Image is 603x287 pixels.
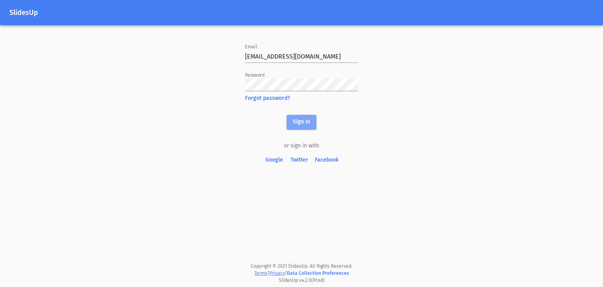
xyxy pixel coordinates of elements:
span: Twitter [290,155,309,165]
span: Forgot password? [245,94,358,102]
button: Twitter [287,153,312,167]
a: Privacy [269,270,285,276]
label: Email [245,45,258,50]
h1: SlidesUp [9,9,594,17]
span: Data Collection Preferences [287,270,349,276]
label: Password [245,73,265,78]
button: Facebook [312,153,342,167]
button: Sign In [287,115,316,129]
button: Google [261,153,287,167]
span: Sign In [293,117,310,127]
div: or sign in with [245,142,358,150]
a: Terms [254,270,267,276]
span: Google [265,155,283,165]
span: Facebook [315,155,338,165]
